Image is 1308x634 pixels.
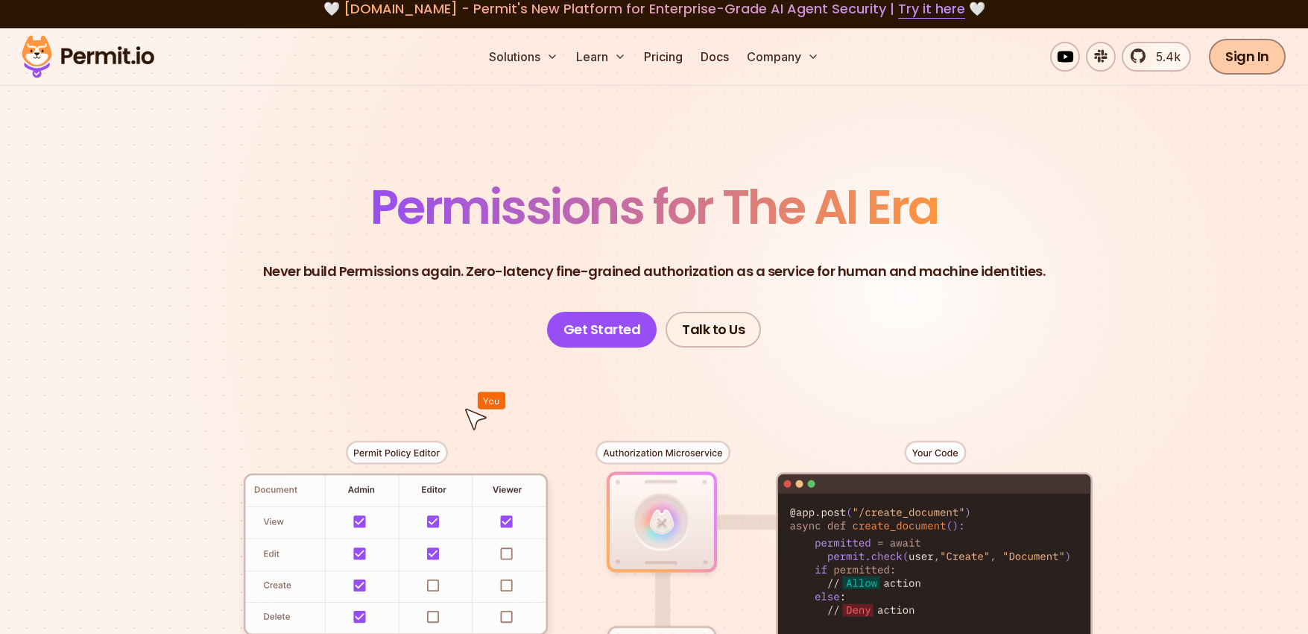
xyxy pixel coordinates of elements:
[263,261,1046,282] p: Never build Permissions again. Zero-latency fine-grained authorization as a service for human and...
[15,31,161,82] img: Permit logo
[370,174,938,240] span: Permissions for The AI Era
[695,42,735,72] a: Docs
[741,42,825,72] button: Company
[1147,48,1181,66] span: 5.4k
[570,42,632,72] button: Learn
[666,312,761,348] a: Talk to Us
[483,42,564,72] button: Solutions
[547,312,657,348] a: Get Started
[1209,39,1286,75] a: Sign In
[1122,42,1191,72] a: 5.4k
[638,42,689,72] a: Pricing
